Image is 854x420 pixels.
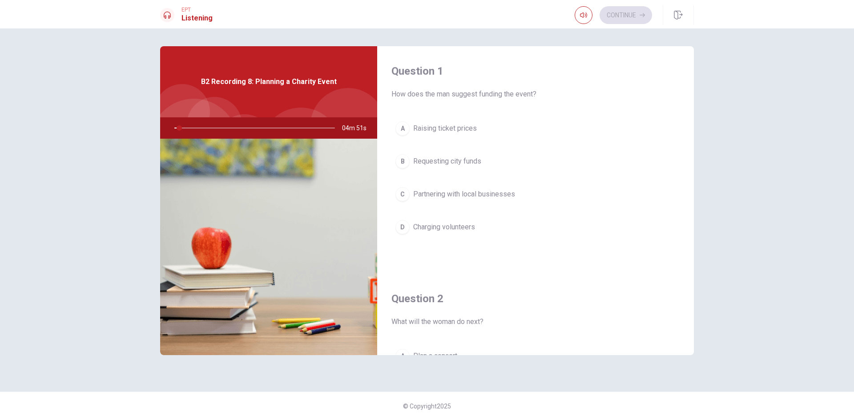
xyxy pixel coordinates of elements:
h4: Question 1 [391,64,680,78]
span: 04m 51s [342,117,374,139]
div: A [395,121,410,136]
button: BRequesting city funds [391,150,680,172]
button: ARaising ticket prices [391,117,680,140]
h4: Question 2 [391,292,680,306]
span: EPT [181,7,213,13]
span: Raising ticket prices [413,123,477,134]
div: D [395,220,410,234]
div: A [395,349,410,363]
span: B2 Recording 8: Planning a Charity Event [201,76,337,87]
button: DCharging volunteers [391,216,680,238]
div: C [395,187,410,201]
span: What will the woman do next? [391,316,680,327]
span: Charging volunteers [413,222,475,232]
button: APlan a concert [391,345,680,367]
span: Partnering with local businesses [413,189,515,200]
span: How does the man suggest funding the event? [391,89,680,100]
span: Plan a concert [413,351,457,361]
h1: Listening [181,13,213,24]
span: © Copyright 2025 [403,403,451,410]
img: B2 Recording 8: Planning a Charity Event [160,139,377,355]
div: B [395,154,410,168]
button: CPartnering with local businesses [391,183,680,205]
span: Requesting city funds [413,156,481,167]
